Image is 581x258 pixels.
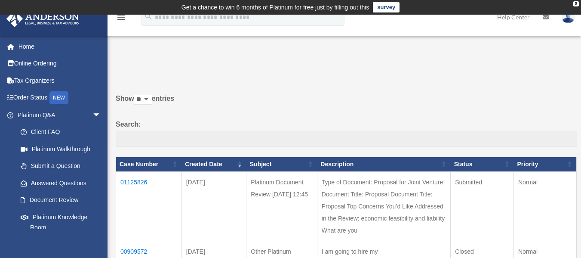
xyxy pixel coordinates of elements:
[6,89,114,107] a: Order StatusNEW
[116,12,126,22] i: menu
[514,171,577,241] td: Normal
[6,72,114,89] a: Tax Organizers
[116,15,126,22] a: menu
[573,1,579,6] div: close
[92,106,110,124] span: arrow_drop_down
[181,171,246,241] td: [DATE]
[317,157,450,172] th: Description: activate to sort column ascending
[12,158,110,175] a: Submit a Question
[6,55,114,72] a: Online Ordering
[4,10,82,27] img: Anderson Advisors Platinum Portal
[12,124,110,141] a: Client FAQ
[181,157,246,172] th: Created Date: activate to sort column ascending
[116,131,577,147] input: Search:
[12,192,110,209] a: Document Review
[451,171,514,241] td: Submitted
[514,157,577,172] th: Priority: activate to sort column ascending
[116,118,577,147] label: Search:
[49,91,68,104] div: NEW
[144,12,153,21] i: search
[12,174,105,192] a: Answered Questions
[6,38,114,55] a: Home
[116,93,577,113] label: Show entries
[6,106,110,124] a: Platinum Q&Aarrow_drop_down
[12,140,110,158] a: Platinum Walkthrough
[317,171,450,241] td: Type of Document: Proposal for Joint Venture Document Title: Proposal Document Title: Proposal To...
[246,157,317,172] th: Subject: activate to sort column ascending
[116,157,182,172] th: Case Number: activate to sort column ascending
[134,95,152,105] select: Showentries
[246,171,317,241] td: Platinum Document Review [DATE] 12:45
[181,2,369,12] div: Get a chance to win 6 months of Platinum for free just by filling out this
[373,2,400,12] a: survey
[12,208,110,236] a: Platinum Knowledge Room
[451,157,514,172] th: Status: activate to sort column ascending
[116,171,182,241] td: 01125826
[562,11,575,23] img: User Pic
